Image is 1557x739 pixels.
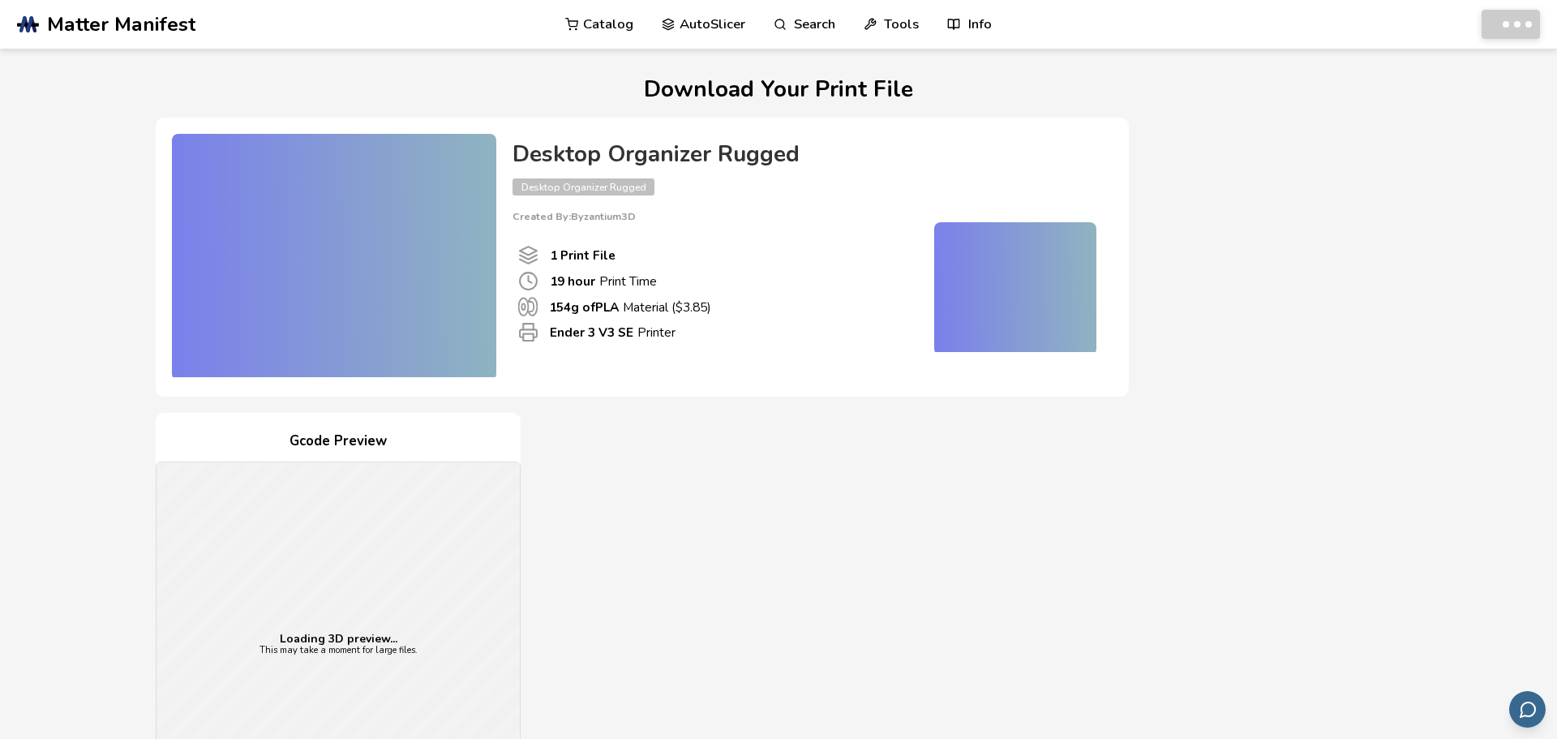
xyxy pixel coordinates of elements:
span: Printer [518,322,538,342]
span: Material Used [518,297,538,316]
b: Ender 3 V3 SE [550,324,633,341]
h4: Gcode Preview [156,429,521,454]
span: Number Of Print files [518,245,538,265]
p: This may take a moment for large files. [259,646,418,656]
h1: Download Your Print File [156,77,1401,102]
b: 154 g of PLA [549,299,619,316]
p: Material ($ 3.85 ) [549,299,711,316]
h4: Desktop Organizer Rugged [513,142,1096,167]
p: Created By: Byzantium3D [513,211,1096,222]
p: Loading 3D preview... [259,633,418,646]
span: Matter Manifest [47,13,195,36]
span: Desktop Organizer Rugged [513,178,654,195]
p: Printer [550,324,676,341]
button: Send feedback via email [1509,691,1546,728]
span: Print Time [518,271,538,291]
b: 1 Print File [550,247,616,264]
b: 19 hour [550,273,595,290]
p: Print Time [550,273,657,290]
